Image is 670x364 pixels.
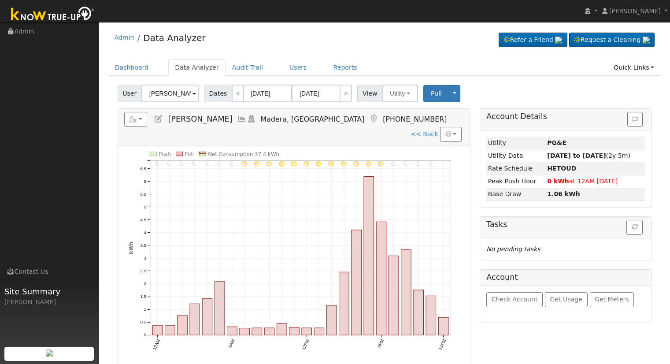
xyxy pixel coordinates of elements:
[154,115,163,123] a: Edit User (28690)
[403,161,408,167] i: 8PM - Clear
[486,175,545,188] td: Peak Push Hour
[569,33,655,48] a: Request a Cleaning
[414,290,424,335] rect: onclick=""
[547,165,576,172] strong: L
[140,166,146,171] text: 6.5
[352,230,362,335] rect: onclick=""
[159,151,171,157] text: Push
[364,176,374,335] rect: onclick=""
[316,161,322,167] i: 1PM - Clear
[7,5,99,25] img: Know True-Up
[369,115,378,123] a: Map
[378,161,384,167] i: 6PM - Clear
[486,112,645,121] h5: Account Details
[429,161,433,167] i: 10PM - Clear
[326,305,337,335] rect: onclick=""
[140,243,146,248] text: 3.5
[204,85,232,102] span: Dates
[289,327,300,335] rect: onclick=""
[547,152,630,159] span: (2y 5m)
[426,296,436,335] rect: onclick=""
[376,222,386,335] rect: onclick=""
[144,307,146,312] text: 1
[152,338,161,351] text: 12AM
[486,188,545,201] td: Base Draw
[247,115,256,123] a: Login As (last Never)
[302,328,312,335] rect: onclick=""
[4,297,94,307] div: [PERSON_NAME]
[168,115,232,123] span: [PERSON_NAME]
[546,175,645,188] td: at 12AM [DATE]
[353,161,359,167] i: 4PM - Clear
[144,204,146,209] text: 5
[168,59,226,76] a: Data Analyzer
[202,299,212,335] rect: onclick=""
[340,85,352,102] a: >
[423,85,449,102] button: Pull
[226,59,270,76] a: Audit Trail
[140,268,146,273] text: 2.5
[643,37,650,44] img: retrieve
[492,296,538,303] span: Check Account
[217,161,222,167] i: 5AM - Clear
[264,328,274,335] rect: onclick=""
[486,137,545,149] td: Utility
[486,162,545,175] td: Rate Schedule
[180,161,184,167] i: 2AM - Clear
[499,33,567,48] a: Refer a Friend
[555,37,562,44] img: retrieve
[486,245,540,253] i: No pending tasks
[547,139,566,146] strong: ID: 16555872, authorized: 04/16/25
[283,59,314,76] a: Users
[261,115,365,123] span: Madera, [GEOGRAPHIC_DATA]
[208,151,279,157] text: Net Consumption 37.4 kWh
[266,161,272,167] i: 9AM - Clear
[232,85,244,102] a: <
[155,161,159,167] i: 12AM - Clear
[237,115,247,123] a: Multi-Series Graph
[167,161,172,167] i: 1AM - Clear
[178,316,188,335] rect: onclick=""
[545,292,588,307] button: Get Usage
[366,161,371,167] i: 5PM - Clear
[382,85,418,102] button: Utility
[547,178,569,185] strong: 0 kWh
[411,130,438,137] a: << Back
[550,296,582,303] span: Get Usage
[301,338,310,351] text: 12PM
[278,161,284,167] i: 10AM - Clear
[143,33,205,43] a: Data Analyzer
[108,59,155,76] a: Dashboard
[401,250,411,335] rect: onclick=""
[252,328,262,335] rect: onclick=""
[357,85,382,102] span: View
[240,328,250,335] rect: onclick=""
[227,327,237,335] rect: onclick=""
[190,304,200,335] rect: onclick=""
[144,281,146,286] text: 2
[118,85,142,102] span: User
[4,286,94,297] span: Site Summary
[230,161,234,167] i: 6AM - Clear
[144,178,146,183] text: 6
[328,161,334,167] i: 2PM - Clear
[46,349,53,357] img: retrieve
[144,230,146,235] text: 4
[115,34,134,41] a: Admin
[438,338,447,351] text: 11PM
[277,323,287,335] rect: onclick=""
[547,190,580,197] strong: 1.06 kWh
[627,112,643,127] button: Issue History
[204,161,209,167] i: 4AM - Clear
[304,161,309,167] i: 12PM - Clear
[140,294,146,299] text: 1.5
[192,161,196,167] i: 3AM - Clear
[383,115,447,123] span: [PHONE_NUMBER]
[416,161,420,167] i: 9PM - Clear
[327,59,364,76] a: Reports
[486,220,645,229] h5: Tasks
[339,272,349,335] rect: onclick=""
[486,292,543,307] button: Check Account
[241,161,247,167] i: 7AM - Clear
[227,338,235,349] text: 6AM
